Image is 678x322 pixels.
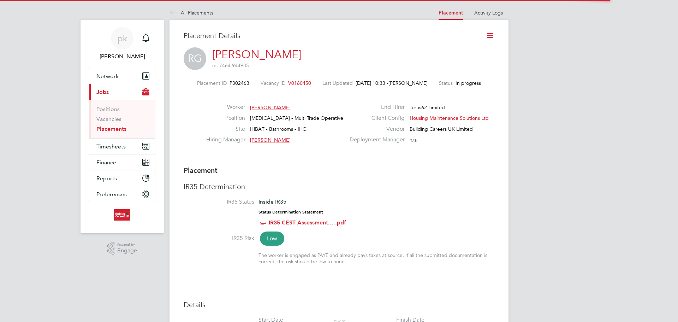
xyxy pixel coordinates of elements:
span: Preferences [96,191,127,198]
span: Jobs [96,89,109,95]
img: buildingcareersuk-logo-retina.png [114,209,130,221]
a: Powered byEngage [107,242,137,255]
span: Finance [96,159,116,166]
span: [DATE] 10:33 - [356,80,388,86]
span: Inside IR35 [258,198,286,205]
span: [MEDICAL_DATA] - Multi Trade Operative [250,115,343,121]
label: Hiring Manager [206,136,245,144]
a: [PERSON_NAME] [212,48,301,62]
strong: Status Determination Statement [258,210,323,215]
h3: IR35 Determination [184,182,494,191]
a: Placements [96,125,126,132]
span: Network [96,73,119,80]
button: Finance [89,154,155,170]
button: Preferences [89,186,155,202]
span: patryk klimorowski [89,52,155,61]
h3: Details [184,300,494,309]
b: Placement [184,166,218,175]
span: pk [118,34,127,43]
span: Building Careers UK Limited [410,126,473,132]
label: Site [206,125,245,133]
a: IR35 CEST Assessment... .pdf [269,219,346,226]
label: Placement ID [197,80,227,86]
h3: Placement Details [184,31,475,40]
label: Status [439,80,453,86]
div: Jobs [89,100,155,138]
button: Network [89,68,155,84]
button: Reports [89,170,155,186]
a: Go to home page [89,209,155,221]
label: Deployment Manager [345,136,405,144]
span: V0160450 [288,80,311,86]
a: pk[PERSON_NAME] [89,27,155,61]
a: Vacancies [96,116,121,122]
button: Timesheets [89,139,155,154]
span: Timesheets [96,143,126,150]
button: Jobs [89,84,155,100]
label: End Hirer [345,104,405,111]
span: In progress [456,80,481,86]
span: Torus62 Limited [410,104,445,111]
div: The worker is engaged as PAYE and already pays taxes at source. If all the submitted documentatio... [258,252,494,265]
span: RG [184,47,206,70]
label: Vendor [345,125,405,133]
label: Last Updated [322,80,353,86]
span: IHBAT - Bathrooms - IHC [250,126,306,132]
a: Positions [96,106,120,112]
span: [PERSON_NAME] [250,137,291,143]
span: m: 7464 944935 [212,62,249,69]
span: Housing Maintenance Solutions Ltd [410,115,489,121]
span: [PERSON_NAME] [250,104,291,111]
label: Worker [206,104,245,111]
span: n/a [410,137,417,143]
span: Reports [96,175,117,182]
span: P302463 [230,80,249,86]
label: Client Config [345,115,405,122]
a: Activity Logs [474,10,503,16]
a: Placement [439,10,463,16]
span: Low [260,232,284,246]
a: All Placements [169,10,213,16]
label: IR35 Status [184,198,254,206]
span: Powered by [117,242,137,248]
span: [PERSON_NAME] [388,80,428,86]
label: Position [206,115,245,122]
label: Vacancy ID [261,80,285,86]
label: IR35 Risk [184,235,254,242]
span: Engage [117,248,137,254]
nav: Main navigation [81,20,164,233]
